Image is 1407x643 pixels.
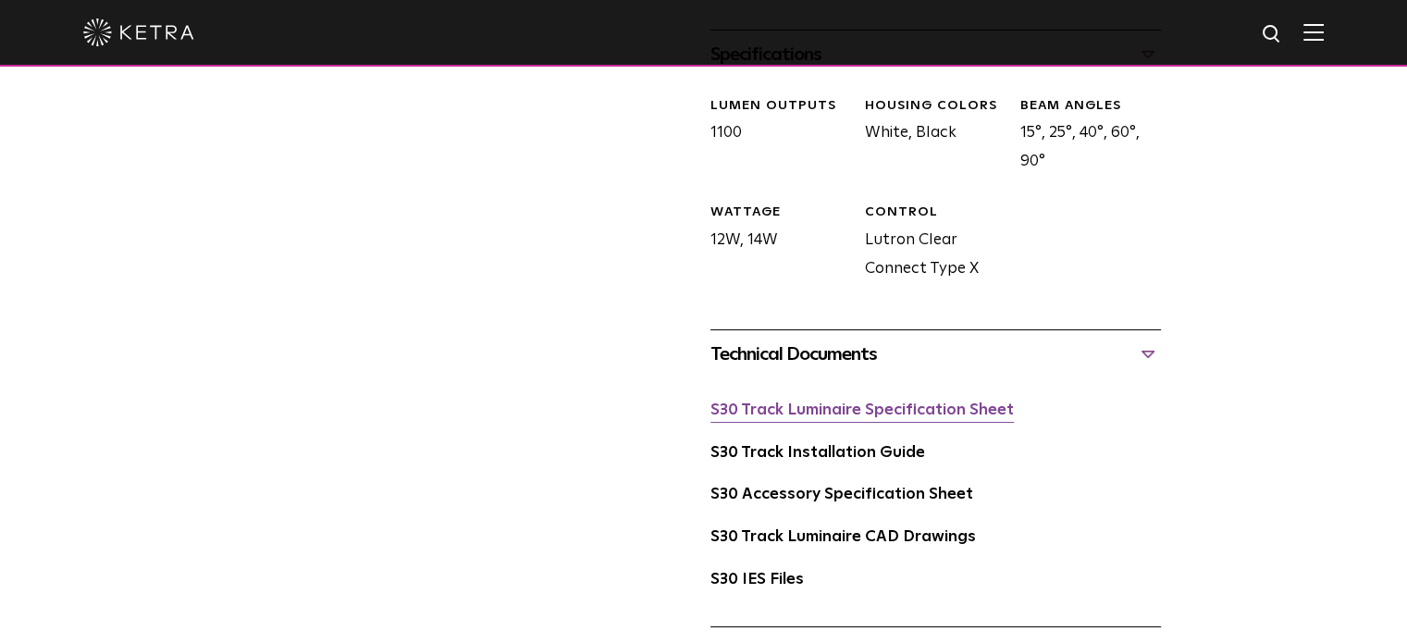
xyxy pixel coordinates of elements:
a: S30 IES Files [710,572,804,587]
div: Lutron Clear Connect Type X [851,204,1006,283]
div: White, Black [851,97,1006,177]
div: CONTROL [865,204,1006,222]
div: 15°, 25°, 40°, 60°, 90° [1006,97,1160,177]
a: S30 Track Luminaire CAD Drawings [710,529,976,545]
div: 12W, 14W [697,204,851,283]
div: WATTAGE [710,204,851,222]
div: LUMEN OUTPUTS [710,97,851,116]
img: Hamburger%20Nav.svg [1303,23,1324,41]
img: ketra-logo-2019-white [83,19,194,46]
div: BEAM ANGLES [1019,97,1160,116]
img: search icon [1261,23,1284,46]
a: S30 Track Luminaire Specification Sheet [710,402,1014,418]
a: S30 Track Installation Guide [710,445,925,461]
div: HOUSING COLORS [865,97,1006,116]
div: 1100 [697,97,851,177]
div: Technical Documents [710,340,1161,369]
a: S30 Accessory Specification Sheet [710,487,973,502]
